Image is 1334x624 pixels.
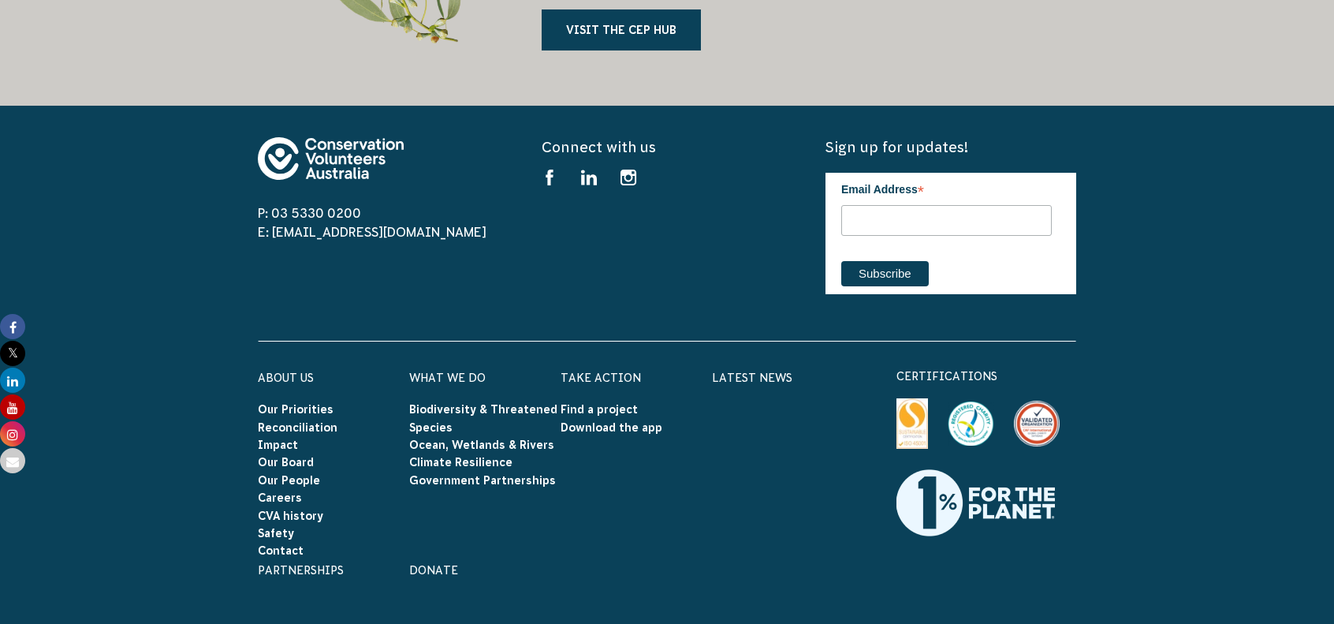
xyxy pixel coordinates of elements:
a: Our Board [258,456,314,469]
a: Contact [258,544,304,557]
a: Careers [258,491,302,504]
a: What We Do [409,372,486,384]
a: Find a project [561,403,638,416]
a: Impact [258,439,298,451]
a: P: 03 5330 0200 [258,206,361,220]
a: Donate [409,564,458,577]
a: VISIT THE CEP HUB [542,9,701,50]
a: About Us [258,372,314,384]
a: E: [EMAIL_ADDRESS][DOMAIN_NAME] [258,225,486,239]
a: CVA history [258,510,323,522]
a: Reconciliation [258,421,337,434]
a: Ocean, Wetlands & Rivers [409,439,554,451]
a: Partnerships [258,564,344,577]
h5: Connect with us [542,137,792,157]
input: Subscribe [841,261,929,286]
img: logo-footer.svg [258,137,404,180]
a: Climate Resilience [409,456,512,469]
a: Latest News [712,372,792,384]
a: Our People [258,474,320,487]
label: Email Address [841,173,1052,203]
a: Biodiversity & Threatened Species [409,403,557,433]
h5: Sign up for updates! [825,137,1076,157]
a: Take Action [561,372,641,384]
p: certifications [896,367,1076,386]
a: Safety [258,527,294,540]
a: Our Priorities [258,403,333,416]
a: Government Partnerships [409,474,556,487]
a: Download the app [561,421,662,434]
